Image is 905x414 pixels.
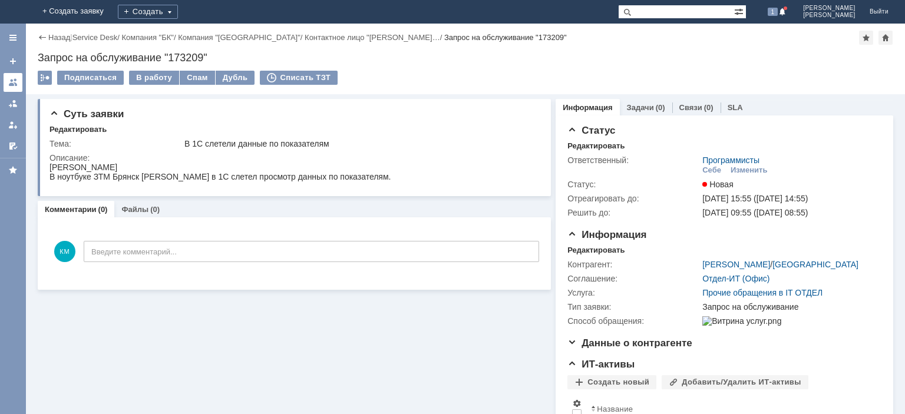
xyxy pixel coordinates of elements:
[702,194,808,203] span: [DATE] 15:55 ([DATE] 14:55)
[567,180,700,189] div: Статус:
[121,205,148,214] a: Файлы
[121,33,178,42] div: /
[305,33,440,42] a: Контактное лицо "[PERSON_NAME]…
[98,205,108,214] div: (0)
[49,108,124,120] span: Суть заявки
[563,103,612,112] a: Информация
[567,229,646,240] span: Информация
[48,33,70,42] a: Назад
[567,141,625,151] div: Редактировать
[859,31,873,45] div: Добавить в избранное
[444,33,567,42] div: Запрос на обслуживание "173209"
[49,139,182,148] div: Тема:
[38,52,893,64] div: Запрос на обслуживание "173209"
[4,115,22,134] a: Мои заявки
[702,155,759,165] a: Программисты
[567,208,700,217] div: Решить до:
[567,194,700,203] div: Отреагировать до:
[72,33,118,42] a: Service Desk
[567,337,692,349] span: Данные о контрагенте
[702,302,876,312] div: Запрос на обслуживание
[702,288,823,297] a: Прочие обращения в IT ОТДЕЛ
[627,103,654,112] a: Задачи
[305,33,444,42] div: /
[572,399,582,408] span: Настройки
[704,103,714,112] div: (0)
[4,52,22,71] a: Создать заявку
[702,260,858,269] div: /
[150,205,160,214] div: (0)
[567,316,700,326] div: Способ обращения:
[49,125,107,134] div: Редактировать
[731,165,768,175] div: Изменить
[121,33,173,42] a: Компания "БК"
[772,260,858,269] a: [GEOGRAPHIC_DATA]
[118,5,178,19] div: Создать
[702,165,721,175] div: Себе
[702,208,808,217] span: [DATE] 09:55 ([DATE] 08:55)
[567,359,635,370] span: ИТ-активы
[178,33,305,42] div: /
[54,241,75,262] span: КМ
[567,125,615,136] span: Статус
[38,71,52,85] div: Работа с массовостью
[734,5,746,16] span: Расширенный поиск
[178,33,300,42] a: Компания "[GEOGRAPHIC_DATA]"
[184,139,534,148] div: В 1С слетели данные по показателям
[567,260,700,269] div: Контрагент:
[768,8,778,16] span: 1
[567,274,700,283] div: Соглашение:
[567,288,700,297] div: Услуга:
[567,155,700,165] div: Ответственный:
[656,103,665,112] div: (0)
[597,405,633,413] div: Название
[4,137,22,155] a: Мои согласования
[702,316,781,326] img: Витрина услуг.png
[72,33,122,42] div: /
[702,260,770,269] a: [PERSON_NAME]
[45,205,97,214] a: Комментарии
[70,32,72,41] div: |
[803,5,856,12] span: [PERSON_NAME]
[878,31,893,45] div: Сделать домашней страницей
[702,274,769,283] a: Отдел-ИТ (Офис)
[567,302,700,312] div: Тип заявки:
[4,73,22,92] a: Заявки на командах
[4,94,22,113] a: Заявки в моей ответственности
[567,246,625,255] div: Редактировать
[49,153,537,163] div: Описание:
[702,180,734,189] span: Новая
[803,12,856,19] span: [PERSON_NAME]
[679,103,702,112] a: Связи
[728,103,743,112] a: SLA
